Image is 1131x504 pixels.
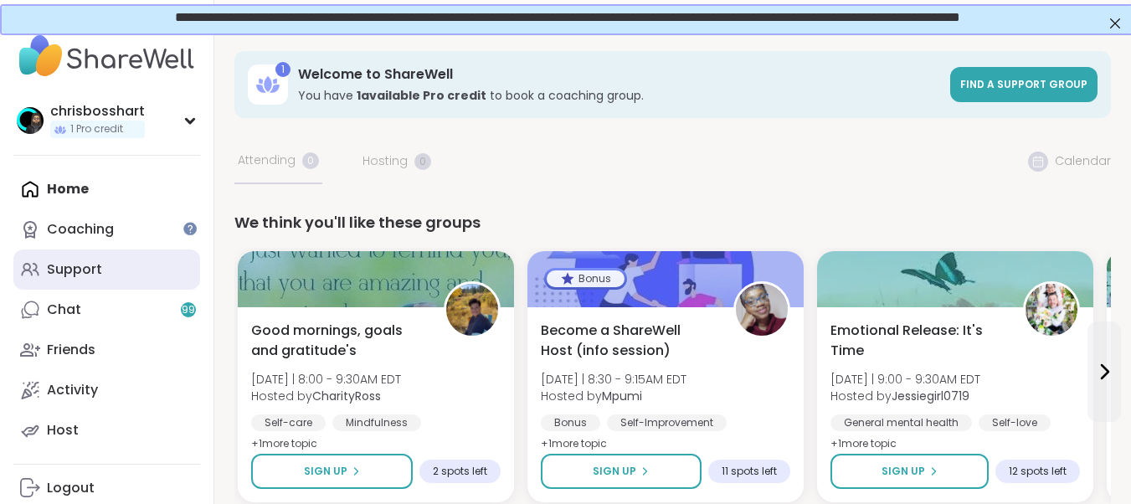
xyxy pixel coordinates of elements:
span: 1 Pro credit [70,122,123,136]
iframe: Spotlight [183,222,197,235]
span: [DATE] | 8:30 - 9:15AM EDT [541,371,686,388]
img: CharityRoss [446,284,498,336]
div: Activity [47,381,98,399]
a: Friends [13,330,200,370]
div: General mental health [830,414,972,431]
span: Hosted by [541,388,686,404]
b: 1 available Pro credit [357,87,486,104]
span: Hosted by [830,388,980,404]
button: Sign Up [830,454,989,489]
a: Chat99 [13,290,200,330]
div: Self-love [979,414,1051,431]
span: [DATE] | 8:00 - 9:30AM EDT [251,371,401,388]
b: Jessiegirl0719 [892,388,969,404]
span: Sign Up [593,464,636,479]
button: Sign Up [251,454,413,489]
div: Mindfulness [332,414,421,431]
button: Sign Up [541,454,702,489]
h3: You have to book a coaching group. [298,87,940,104]
div: Friends [47,341,95,359]
div: Chat [47,301,81,319]
img: Mpumi [736,284,788,336]
div: Host [47,421,79,440]
span: 11 spots left [722,465,777,478]
div: Self-Improvement [607,414,727,431]
a: Host [13,410,200,450]
img: Jessiegirl0719 [1026,284,1077,336]
div: 1 [275,62,290,77]
span: 99 [182,303,195,317]
div: Bonus [547,270,625,287]
div: Bonus [541,414,600,431]
span: Emotional Release: It's Time [830,321,1005,361]
b: Mpumi [602,388,642,404]
span: Find a support group [960,77,1087,91]
h3: Welcome to ShareWell [298,65,940,84]
div: chrisbosshart [50,102,145,121]
span: Hosted by [251,388,401,404]
div: Coaching [47,220,114,239]
span: [DATE] | 9:00 - 9:30AM EDT [830,371,980,388]
a: Activity [13,370,200,410]
a: Support [13,249,200,290]
span: Sign Up [304,464,347,479]
span: 12 spots left [1009,465,1067,478]
div: Support [47,260,102,279]
a: Find a support group [950,67,1098,102]
a: Coaching [13,209,200,249]
span: Good mornings, goals and gratitude's [251,321,425,361]
span: Become a ShareWell Host (info session) [541,321,715,361]
div: We think you'll like these groups [234,211,1111,234]
div: Logout [47,479,95,497]
div: Self-care [251,414,326,431]
b: CharityRoss [312,388,381,404]
span: 2 spots left [433,465,487,478]
img: ShareWell Nav Logo [13,27,200,85]
span: Sign Up [882,464,925,479]
img: chrisbosshart [17,107,44,134]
